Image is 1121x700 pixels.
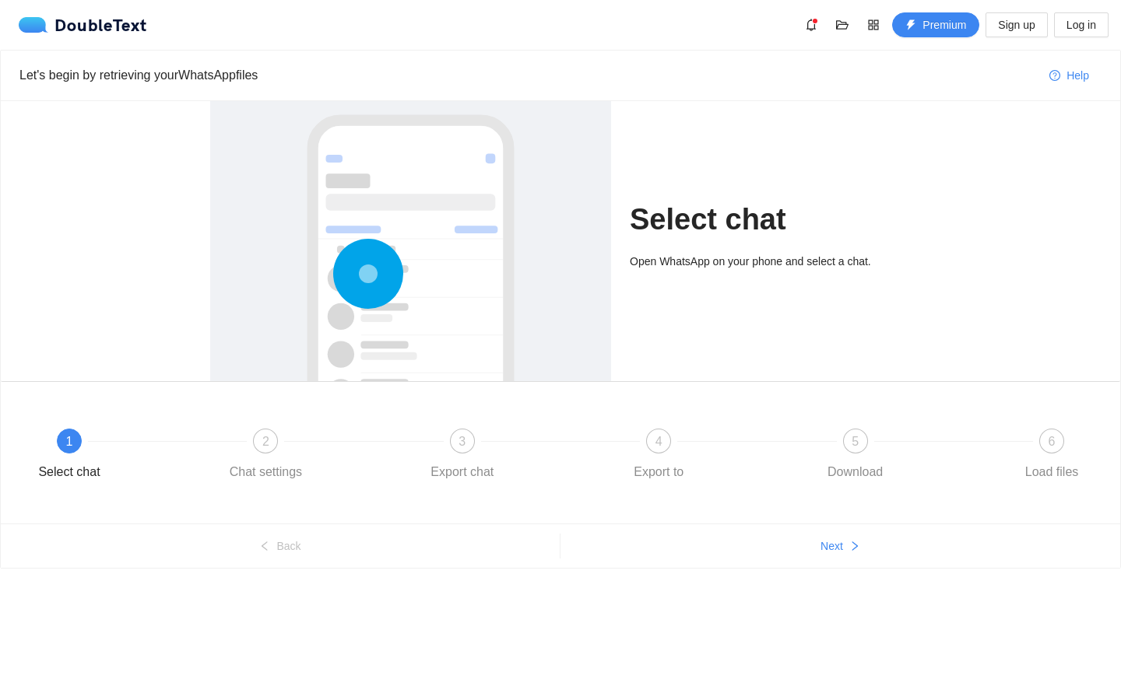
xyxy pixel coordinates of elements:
[38,460,100,485] div: Select chat
[831,19,854,31] span: folder-open
[852,435,859,448] span: 5
[560,534,1120,558] button: Nextright
[630,201,911,238] h1: Select chat
[19,17,147,33] a: logoDoubleText
[24,429,220,485] div: 1Select chat
[861,12,886,37] button: appstore
[892,12,979,37] button: thunderboltPremium
[1007,429,1097,485] div: 6Load files
[1,534,560,558] button: leftBack
[1067,67,1089,84] span: Help
[830,12,855,37] button: folder-open
[430,460,494,485] div: Export chat
[417,429,613,485] div: 3Export chat
[1025,460,1079,485] div: Load files
[655,435,662,448] span: 4
[905,19,916,32] span: thunderbolt
[19,65,1037,85] div: Let's begin by retrieving your WhatsApp files
[1037,63,1102,88] button: question-circleHelp
[1054,12,1109,37] button: Log in
[262,435,269,448] span: 2
[922,16,966,33] span: Premium
[986,12,1047,37] button: Sign up
[849,541,860,553] span: right
[799,12,824,37] button: bell
[828,460,883,485] div: Download
[230,460,302,485] div: Chat settings
[1049,435,1056,448] span: 6
[630,253,911,270] div: Open WhatsApp on your phone and select a chat.
[1049,70,1060,82] span: question-circle
[220,429,416,485] div: 2Chat settings
[799,19,823,31] span: bell
[19,17,54,33] img: logo
[998,16,1035,33] span: Sign up
[810,429,1007,485] div: 5Download
[66,435,73,448] span: 1
[821,537,843,555] span: Next
[862,19,885,31] span: appstore
[19,17,147,33] div: DoubleText
[459,435,466,448] span: 3
[613,429,810,485] div: 4Export to
[634,460,683,485] div: Export to
[1067,16,1096,33] span: Log in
